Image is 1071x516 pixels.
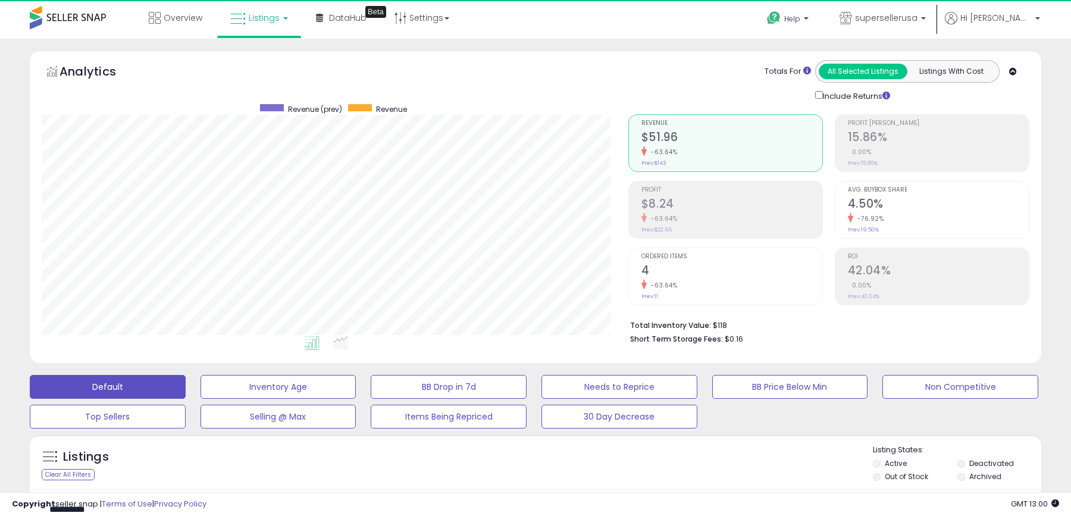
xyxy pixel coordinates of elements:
button: BB Price Below Min [712,375,868,399]
label: Out of Stock [885,471,928,481]
button: 30 Day Decrease [541,405,697,429]
button: Selling @ Max [201,405,356,429]
span: 2025-09-15 13:00 GMT [1011,498,1059,509]
li: $118 [630,317,1020,332]
label: Deactivated [969,458,1014,468]
span: Hi [PERSON_NAME] [960,12,1032,24]
div: Include Returns [806,89,904,102]
h2: $8.24 [641,197,822,213]
span: Help [784,14,800,24]
span: $0.16 [725,333,743,345]
small: Prev: 42.04% [848,293,879,300]
button: BB Drop in 7d [371,375,527,399]
h2: 4.50% [848,197,1029,213]
small: Prev: 19.50% [848,226,879,233]
span: ROI [848,254,1029,260]
h2: 4 [641,264,822,280]
h2: 15.86% [848,130,1029,146]
button: Listings With Cost [907,64,995,79]
small: 0.00% [848,148,872,157]
small: -63.64% [647,148,678,157]
span: Profit [641,187,822,193]
label: Active [885,458,907,468]
div: Totals For [765,66,811,77]
button: Inventory Age [201,375,356,399]
button: Default [30,375,186,399]
a: Terms of Use [102,498,152,509]
h5: Listings [63,449,109,465]
small: Prev: 11 [641,293,658,300]
a: Help [757,2,821,39]
label: Archived [969,471,1001,481]
span: Overview [164,12,202,24]
i: Get Help [766,11,781,26]
span: Revenue [376,104,407,114]
span: Profit [PERSON_NAME] [848,120,1029,127]
small: 0.00% [848,281,872,290]
span: supersellerusa [855,12,917,24]
small: Prev: $143 [641,160,666,167]
div: seller snap | | [12,499,206,510]
a: Privacy Policy [154,498,206,509]
h2: 42.04% [848,264,1029,280]
span: Ordered Items [641,254,822,260]
button: Items Being Repriced [371,405,527,429]
small: -63.64% [647,214,678,223]
button: Top Sellers [30,405,186,429]
b: Total Inventory Value: [630,320,711,330]
small: Prev: 15.86% [848,160,878,167]
button: Needs to Reprice [541,375,697,399]
div: Clear All Filters [42,469,95,480]
a: Hi [PERSON_NAME] [945,12,1040,39]
strong: Copyright [12,498,55,509]
b: Short Term Storage Fees: [630,334,723,344]
span: Revenue (prev) [288,104,342,114]
small: -63.64% [647,281,678,290]
small: Prev: $22.66 [641,226,672,233]
span: DataHub [329,12,367,24]
h5: Analytics [59,63,139,83]
h2: $51.96 [641,130,822,146]
button: All Selected Listings [819,64,907,79]
span: Listings [249,12,280,24]
p: Listing States: [873,445,1041,456]
span: Avg. Buybox Share [848,187,1029,193]
span: Revenue [641,120,822,127]
div: Tooltip anchor [365,6,386,18]
button: Non Competitive [882,375,1038,399]
small: -76.92% [853,214,884,223]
